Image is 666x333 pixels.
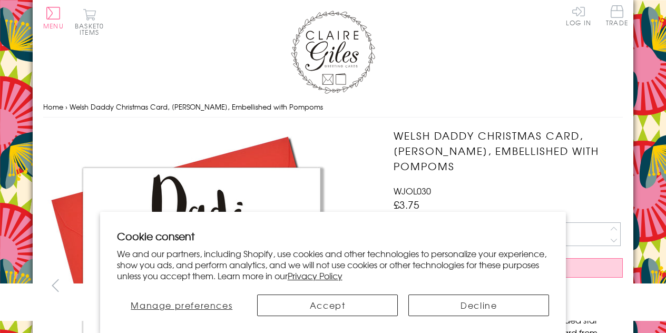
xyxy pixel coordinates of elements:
span: Welsh Daddy Christmas Card, [PERSON_NAME], Embellished with Pompoms [70,102,323,112]
button: prev [43,273,67,297]
button: Accept [257,295,398,316]
nav: breadcrumbs [43,96,623,118]
p: We and our partners, including Shopify, use cookies and other technologies to personalize your ex... [117,248,550,281]
a: Privacy Policy [288,269,342,282]
a: Home [43,102,63,112]
button: Decline [408,295,549,316]
span: Menu [43,21,64,31]
h2: Cookie consent [117,229,550,243]
span: Trade [606,5,628,26]
button: Manage preferences [117,295,247,316]
img: Claire Giles Greetings Cards [291,11,375,94]
span: 0 items [80,21,104,37]
span: WJOL030 [394,184,431,197]
span: Manage preferences [131,299,232,311]
span: › [65,102,67,112]
h1: Welsh Daddy Christmas Card, [PERSON_NAME], Embellished with Pompoms [394,128,623,173]
span: £3.75 [394,197,419,212]
button: Menu [43,7,64,29]
a: Log In [566,5,591,26]
button: Basket0 items [75,8,104,35]
a: Trade [606,5,628,28]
